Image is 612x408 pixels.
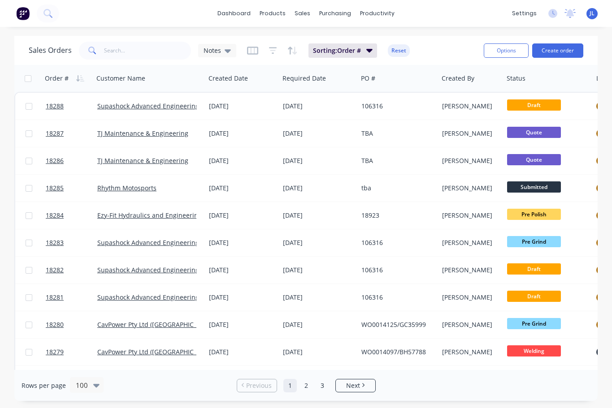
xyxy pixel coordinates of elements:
div: sales [290,7,315,20]
span: Notes [204,46,221,55]
h1: Sales Orders [29,46,72,55]
a: Page 2 [299,379,313,392]
a: Next page [336,381,375,390]
div: [DATE] [209,102,276,111]
span: 18280 [46,320,64,329]
div: TBA [361,129,431,138]
a: CavPower Pty Ltd ([GEOGRAPHIC_DATA]) [97,320,216,329]
a: 18280 [46,311,97,338]
div: 18923 [361,211,431,220]
div: [PERSON_NAME] [442,266,497,275]
a: dashboard [213,7,255,20]
div: [DATE] [283,211,354,220]
div: [DATE] [209,129,276,138]
a: Supashock Advanced Engineering - (Dynamic Engineering) [97,238,273,247]
div: Customer Name [96,74,145,83]
div: settings [508,7,541,20]
div: 106316 [361,102,431,111]
div: [DATE] [209,348,276,356]
div: [DATE] [283,293,354,302]
span: Previous [246,381,272,390]
div: [DATE] [209,211,276,220]
div: [PERSON_NAME] [442,211,497,220]
div: [PERSON_NAME] [442,293,497,302]
div: [PERSON_NAME] [442,184,497,193]
div: PO # [361,74,375,83]
a: 18278 [46,366,97,393]
a: TJ Maintenance & Engineering [97,129,188,137]
div: [DATE] [283,320,354,329]
a: Previous page [237,381,277,390]
div: [DATE] [283,129,354,138]
span: 18285 [46,184,64,193]
div: Order # [45,74,69,83]
span: 18287 [46,129,64,138]
span: 18286 [46,156,64,165]
span: 18284 [46,211,64,220]
div: [PERSON_NAME] [442,129,497,138]
a: Page 3 [316,379,329,392]
span: JL [590,9,595,17]
div: [DATE] [209,156,276,165]
a: 18286 [46,147,97,174]
div: [PERSON_NAME] [442,102,497,111]
span: Quote [507,127,561,138]
span: Draft [507,291,561,302]
span: Rows per page [22,381,66,390]
div: [DATE] [283,184,354,193]
a: Page 1 is your current page [283,379,297,392]
a: 18283 [46,229,97,256]
span: Draft [507,263,561,275]
div: [DATE] [283,156,354,165]
div: [PERSON_NAME] [442,348,497,356]
span: Draft [507,99,561,111]
a: Supashock Advanced Engineering - (Dynamic Engineering) [97,102,273,110]
div: products [255,7,290,20]
div: WO0014125/GC35999 [361,320,431,329]
div: [DATE] [283,102,354,111]
a: 18282 [46,257,97,283]
button: Options [484,43,529,58]
div: [PERSON_NAME] [442,320,497,329]
div: Created Date [208,74,248,83]
div: 106316 [361,238,431,247]
span: Submitted [507,181,561,193]
span: Pre Polish [507,209,561,220]
a: 18281 [46,284,97,311]
a: CavPower Pty Ltd ([GEOGRAPHIC_DATA]) [97,348,216,356]
div: [DATE] [209,266,276,275]
span: Welding [507,345,561,356]
span: 18279 [46,348,64,356]
div: TBA [361,156,431,165]
div: productivity [356,7,399,20]
span: 18283 [46,238,64,247]
span: Pre Grind [507,236,561,247]
button: Reset [388,44,410,57]
div: [DATE] [209,320,276,329]
input: Search... [104,42,191,60]
a: Ezy-Fit Hydraulics and Engineering Group Pty Ltd [97,211,244,219]
a: 18288 [46,93,97,120]
a: Rhythm Motosports [97,184,156,192]
div: [PERSON_NAME] [442,156,497,165]
div: [DATE] [209,238,276,247]
div: [PERSON_NAME] [442,238,497,247]
div: [DATE] [209,293,276,302]
div: 106316 [361,266,431,275]
div: Created By [442,74,474,83]
span: 18282 [46,266,64,275]
a: TJ Maintenance & Engineering [97,156,188,165]
a: 18284 [46,202,97,229]
div: Required Date [282,74,326,83]
a: 18285 [46,175,97,202]
a: 18279 [46,339,97,365]
a: Supashock Advanced Engineering - (Dynamic Engineering) [97,293,273,301]
div: [DATE] [283,238,354,247]
div: [DATE] [283,266,354,275]
span: 18281 [46,293,64,302]
button: Sorting:Order # [308,43,377,58]
img: Factory [16,7,30,20]
div: 106316 [361,293,431,302]
a: Supashock Advanced Engineering - (Dynamic Engineering) [97,266,273,274]
button: Create order [532,43,583,58]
